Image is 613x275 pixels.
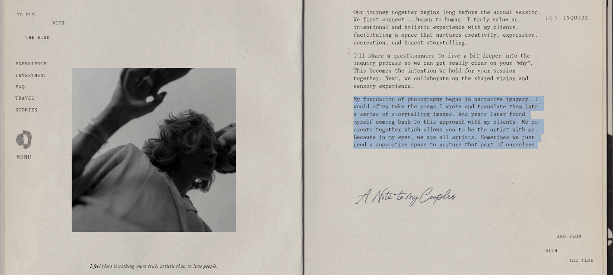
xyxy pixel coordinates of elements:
[555,16,557,20] span: )
[15,85,25,89] a: FAQ
[15,96,34,101] a: travel
[15,108,38,112] a: Stories
[353,53,541,91] p: I’ll share a questionnaire to dive a bit deeper into the inquiry process so we can get really cle...
[15,74,47,78] a: investment
[15,62,47,66] a: experience
[549,16,553,20] span: 0
[90,263,218,271] em: I feel there is nothing more truly artistic than to love people.
[546,15,557,22] a: 0 items in cart
[546,16,548,20] span: (
[353,96,541,150] p: My foundation of photography began in narrative imagery. I would often take the poems I wrote and...
[563,10,588,26] a: Inquire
